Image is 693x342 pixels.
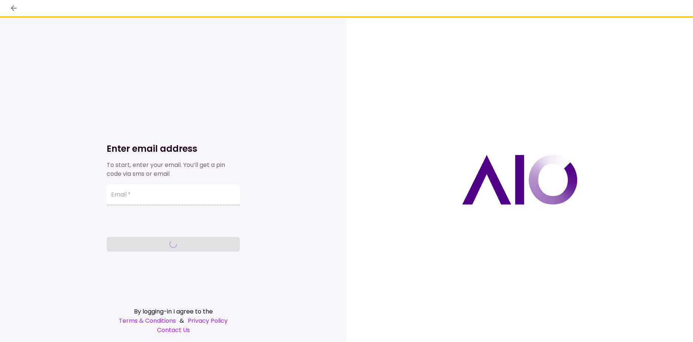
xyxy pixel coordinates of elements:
h1: Enter email address [107,143,240,155]
button: back [7,2,20,14]
a: Privacy Policy [188,316,228,325]
a: Contact Us [107,325,240,335]
a: Terms & Conditions [119,316,176,325]
div: & [107,316,240,325]
div: To start, enter your email. You’ll get a pin code via sms or email [107,161,240,178]
div: By logging-in I agree to the [107,307,240,316]
img: AIO logo [462,155,577,205]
